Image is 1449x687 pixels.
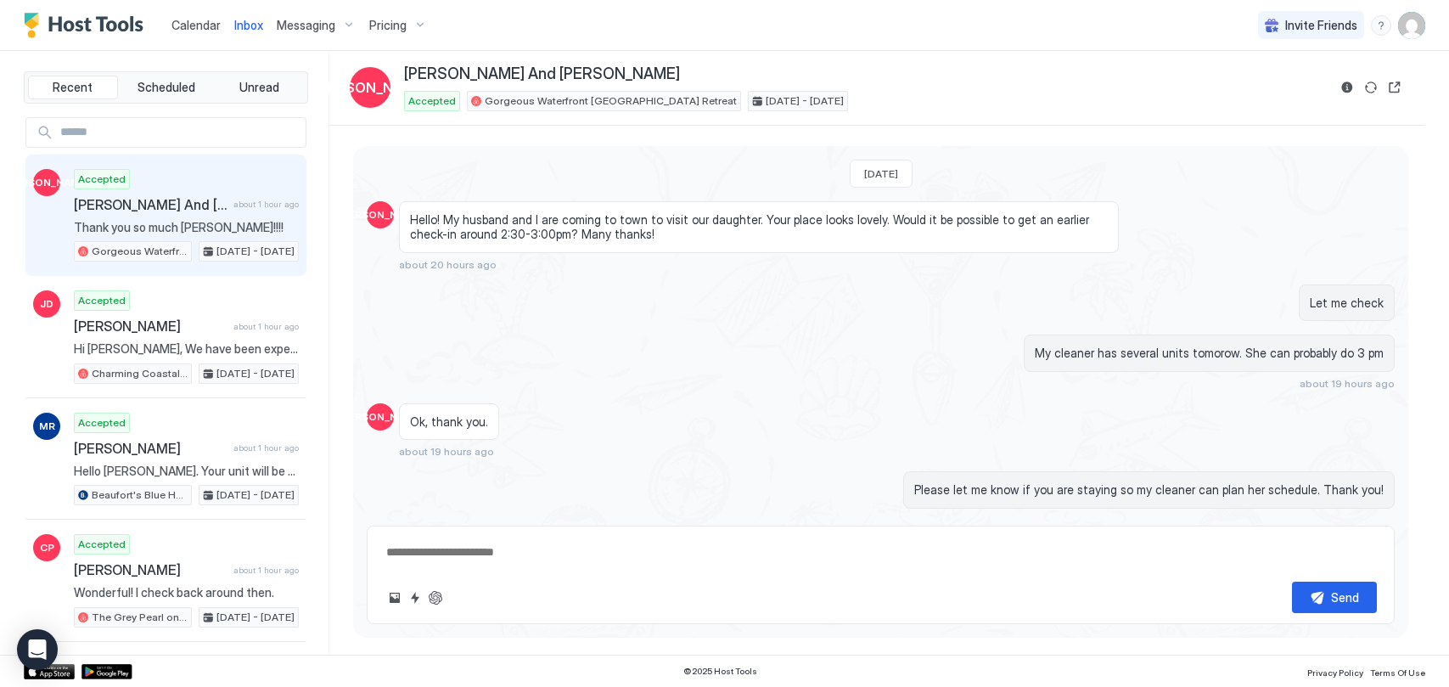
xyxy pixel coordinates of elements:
[92,487,188,503] span: Beaufort's Blue Heron Hideaway on [GEOGRAPHIC_DATA]
[53,118,306,147] input: Input Field
[1300,377,1395,390] span: about 19 hours ago
[74,341,299,357] span: Hi [PERSON_NAME], We have been experiencing intermittent issues with the door keypad to access th...
[1371,15,1391,36] div: menu
[74,220,299,235] span: Thank you so much [PERSON_NAME]!!!!
[171,18,221,32] span: Calendar
[314,77,427,98] span: [PERSON_NAME]
[425,588,446,608] button: ChatGPT Auto Reply
[74,440,227,457] span: [PERSON_NAME]
[17,629,58,670] div: Open Intercom Messenger
[78,537,126,552] span: Accepted
[1370,667,1425,678] span: Terms Of Use
[233,565,299,576] span: about 1 hour ago
[40,540,54,555] span: CP
[1384,77,1405,98] button: Open reservation
[24,664,75,679] a: App Store
[1398,12,1425,39] div: User profile
[408,93,456,109] span: Accepted
[214,76,304,99] button: Unread
[766,93,844,109] span: [DATE] - [DATE]
[24,13,151,38] a: Host Tools Logo
[369,18,407,33] span: Pricing
[410,212,1108,242] span: Hello! My husband and I are coming to town to visit our daughter. Your place looks lovely. Would ...
[216,366,295,381] span: [DATE] - [DATE]
[864,167,898,180] span: [DATE]
[1331,588,1359,606] div: Send
[92,610,188,625] span: The Grey Pearl on Port Royal's [GEOGRAPHIC_DATA]
[404,65,680,84] span: [PERSON_NAME] And [PERSON_NAME]
[277,18,335,33] span: Messaging
[78,415,126,431] span: Accepted
[92,366,188,381] span: Charming Coastal Casa on Beaufort's [GEOGRAPHIC_DATA]
[1307,662,1363,680] a: Privacy Policy
[233,442,299,453] span: about 1 hour ago
[138,80,195,95] span: Scheduled
[53,80,93,95] span: Recent
[233,199,299,210] span: about 1 hour ago
[1285,18,1357,33] span: Invite Friends
[339,409,423,425] span: [PERSON_NAME]
[399,445,494,458] span: about 19 hours ago
[1337,77,1357,98] button: Reservation information
[78,172,126,187] span: Accepted
[74,196,227,213] span: [PERSON_NAME] And [PERSON_NAME]
[74,561,227,578] span: [PERSON_NAME]
[121,76,211,99] button: Scheduled
[234,16,263,34] a: Inbox
[239,80,279,95] span: Unread
[216,610,295,625] span: [DATE] - [DATE]
[399,258,497,271] span: about 20 hours ago
[1370,662,1425,680] a: Terms Of Use
[216,487,295,503] span: [DATE] - [DATE]
[40,296,53,312] span: JD
[216,244,295,259] span: [DATE] - [DATE]
[39,419,55,434] span: MR
[28,76,118,99] button: Recent
[405,588,425,608] button: Quick reply
[914,482,1384,498] span: Please let me know if you are staying so my cleaner can plan her schedule. Thank you!
[5,175,89,190] span: [PERSON_NAME]
[339,207,423,222] span: [PERSON_NAME]
[171,16,221,34] a: Calendar
[1035,346,1384,361] span: My cleaner has several units tomorow. She can probably do 3 pm
[385,588,405,608] button: Upload image
[92,244,188,259] span: Gorgeous Waterfront [GEOGRAPHIC_DATA] Retreat
[683,666,757,677] span: © 2025 Host Tools
[1292,582,1377,613] button: Send
[74,585,299,600] span: Wonderful! I check back around then.
[485,93,737,109] span: Gorgeous Waterfront [GEOGRAPHIC_DATA] Retreat
[1310,296,1384,311] span: Let me check
[1361,77,1381,98] button: Sync reservation
[24,71,308,104] div: tab-group
[81,664,132,679] a: Google Play Store
[410,414,488,430] span: Ok, thank you.
[234,18,263,32] span: Inbox
[78,293,126,308] span: Accepted
[74,318,227,335] span: [PERSON_NAME]
[1307,667,1363,678] span: Privacy Policy
[233,321,299,332] span: about 1 hour ago
[74,464,299,479] span: Hello [PERSON_NAME]. Your unit will be ready at 2PM for check-in!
